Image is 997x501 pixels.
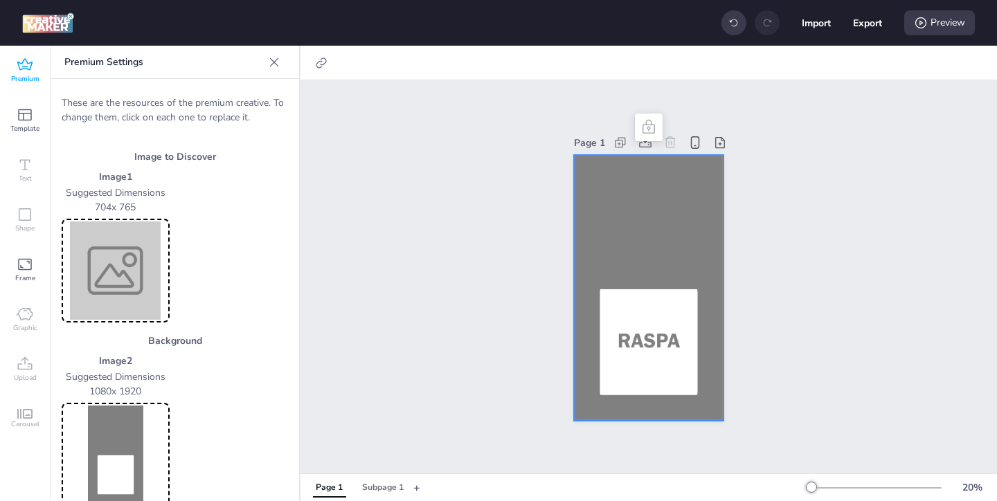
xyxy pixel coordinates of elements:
[306,475,413,500] div: Tabs
[15,273,35,284] span: Frame
[62,95,288,125] p: These are the resources of the premium creative. To change them, click on each one to replace it.
[955,480,989,495] div: 20 %
[64,46,263,79] p: Premium Settings
[11,419,39,430] span: Carousel
[14,372,37,383] span: Upload
[413,475,420,500] button: +
[13,322,37,334] span: Graphic
[853,8,882,37] button: Export
[15,223,35,234] span: Shape
[11,73,39,84] span: Premium
[22,12,74,33] img: logo Creative Maker
[574,136,605,150] div: Page 1
[62,384,170,399] p: 1080 x 1920
[64,221,167,320] img: Preview
[62,334,288,348] h3: Background
[362,482,404,494] div: Subpage 1
[62,185,170,200] p: Suggested Dimensions
[62,370,170,384] p: Suggested Dimensions
[62,170,170,184] p: Image 1
[802,8,831,37] button: Import
[62,200,170,215] p: 704 x 765
[19,173,32,184] span: Text
[904,10,975,35] div: Preview
[316,482,343,494] div: Page 1
[62,149,288,164] h3: Image to Discover
[62,354,170,368] p: Image 2
[10,123,39,134] span: Template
